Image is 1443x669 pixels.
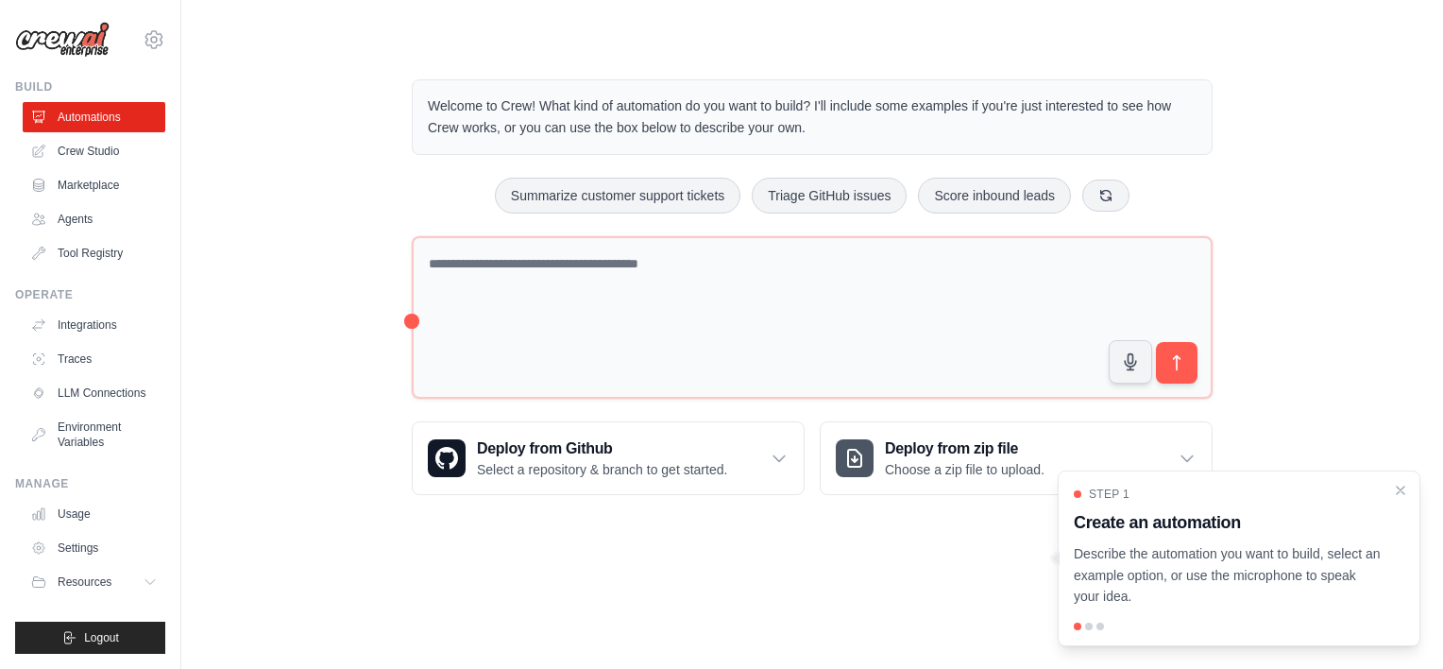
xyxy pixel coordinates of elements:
a: Crew Studio [23,136,165,166]
span: Resources [58,575,111,590]
a: Settings [23,533,165,563]
div: Manage [15,476,165,491]
button: Triage GitHub issues [752,178,907,214]
a: Marketplace [23,170,165,200]
button: Resources [23,567,165,597]
a: Tool Registry [23,238,165,268]
button: Logout [15,622,165,654]
h3: Create an automation [1074,509,1382,536]
span: Logout [84,630,119,645]
button: Summarize customer support tickets [495,178,740,214]
p: Describe the automation you want to build, select an example option, or use the microphone to spe... [1074,543,1382,608]
h3: Deploy from Github [477,437,727,460]
a: Environment Variables [23,412,165,457]
a: Traces [23,344,165,374]
a: LLM Connections [23,378,165,408]
span: Step 1 [1089,487,1129,502]
div: Build [15,79,165,94]
a: Integrations [23,310,165,340]
h3: Deploy from zip file [885,437,1044,460]
a: Usage [23,499,165,529]
p: Choose a zip file to upload. [885,460,1044,479]
a: Agents [23,204,165,234]
p: Welcome to Crew! What kind of automation do you want to build? I'll include some examples if you'... [428,95,1197,139]
button: Score inbound leads [918,178,1071,214]
img: Logo [15,22,110,58]
button: Close walkthrough [1393,483,1408,498]
div: Operate [15,287,165,302]
a: Automations [23,102,165,132]
p: Select a repository & branch to get started. [477,460,727,479]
